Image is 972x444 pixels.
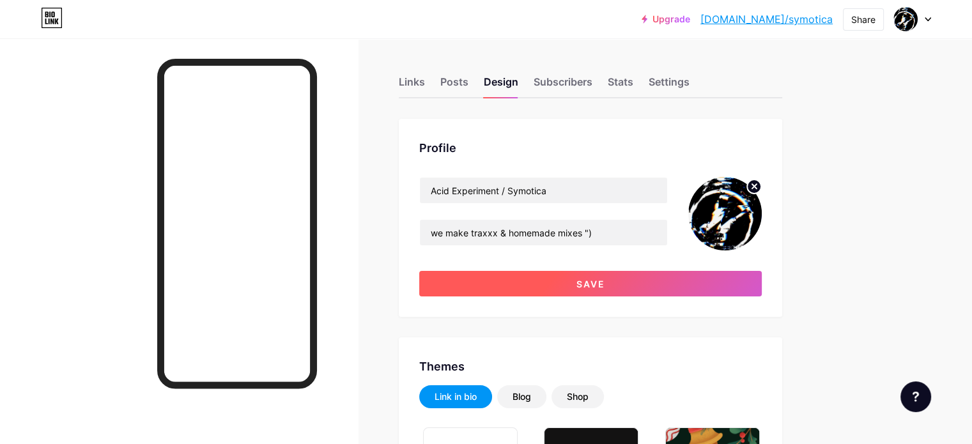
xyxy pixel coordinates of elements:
img: Indy Air [688,177,762,250]
div: Links [399,74,425,97]
div: Subscribers [534,74,592,97]
a: Upgrade [642,14,690,24]
img: Indy Air [893,7,918,31]
div: Design [484,74,518,97]
div: Profile [419,139,762,157]
input: Name [420,178,667,203]
div: Shop [567,390,589,403]
button: Save [419,271,762,296]
span: Save [576,279,605,289]
div: Blog [513,390,531,403]
div: Link in bio [435,390,477,403]
input: Bio [420,220,667,245]
div: Stats [608,74,633,97]
div: Posts [440,74,468,97]
div: Themes [419,358,762,375]
div: Share [851,13,876,26]
div: Settings [649,74,690,97]
a: [DOMAIN_NAME]/symotica [700,11,833,27]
